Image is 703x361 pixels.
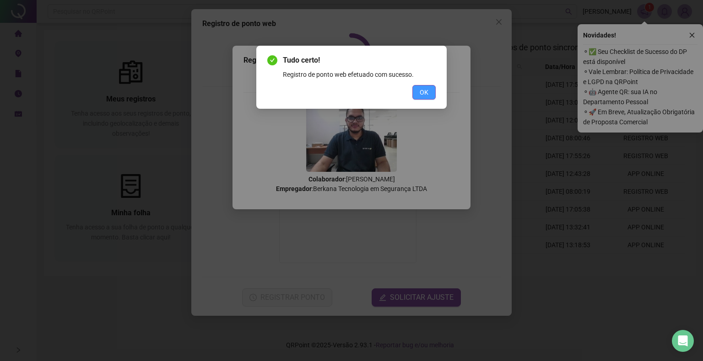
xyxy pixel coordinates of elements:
[283,55,436,66] span: Tudo certo!
[420,87,428,97] span: OK
[672,330,694,352] div: Open Intercom Messenger
[267,55,277,65] span: check-circle
[412,85,436,100] button: OK
[283,69,436,80] div: Registro de ponto web efetuado com sucesso.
